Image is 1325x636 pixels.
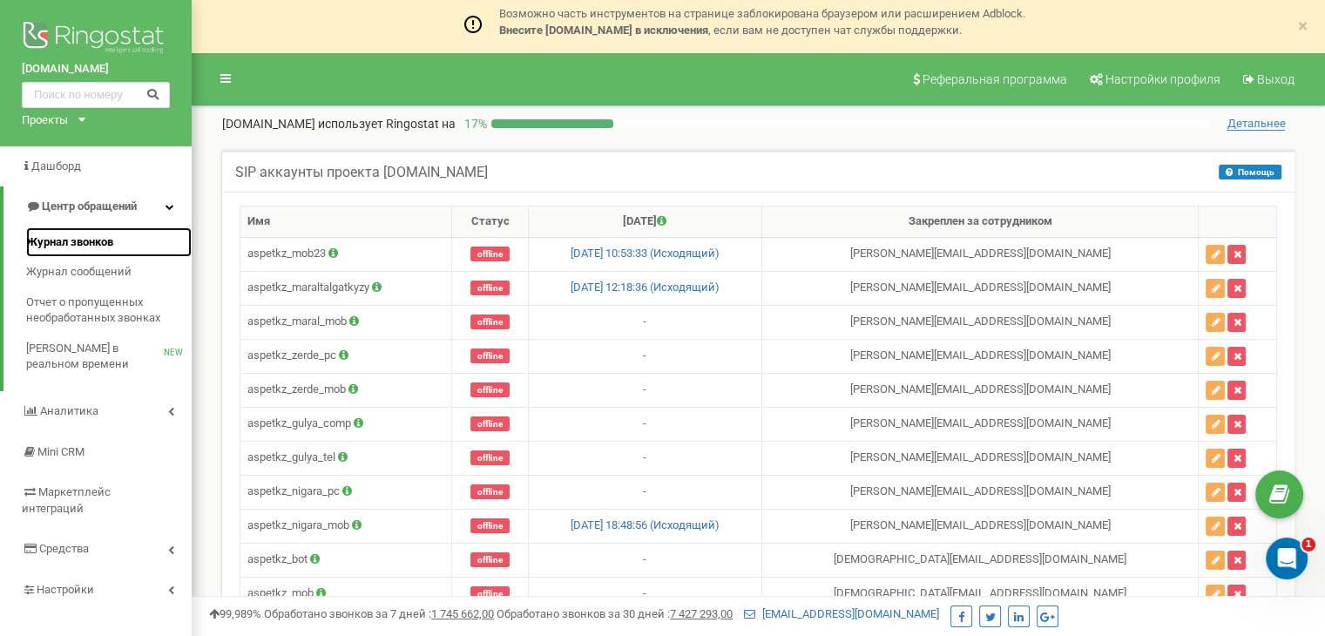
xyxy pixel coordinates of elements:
a: [PERSON_NAME] в реальном времениNEW [26,334,192,380]
span: Журнал сообщений [26,264,132,281]
span: offline [470,281,510,295]
td: [PERSON_NAME] [EMAIL_ADDRESS][DOMAIN_NAME] [761,373,1199,407]
span: Обработано звонков за 30 дней : [497,607,733,620]
b: Внесите [DOMAIN_NAME] в исключения [499,24,708,37]
td: - [529,475,761,509]
span: offline [470,518,510,533]
td: [PERSON_NAME] [EMAIL_ADDRESS][DOMAIN_NAME] [761,441,1199,475]
span: Журнал звонков [26,234,113,251]
img: Ringostat logo [22,17,170,61]
td: [DEMOGRAPHIC_DATA] [EMAIL_ADDRESS][DOMAIN_NAME] [761,543,1199,577]
span: Отчет о пропущенных необработанных звонках [26,294,183,327]
u: 7 427 293,00 [670,607,733,620]
td: [PERSON_NAME] [EMAIL_ADDRESS][DOMAIN_NAME] [761,271,1199,305]
a: [DATE] 10:53:33 (Исходящий) [571,247,720,260]
a: [DATE] 12:18:36 (Исходящий) [571,281,720,294]
td: aspetkz_maral_mob [240,305,452,339]
span: Реферальная программа [923,72,1067,86]
td: aspetkz_mob [240,577,452,611]
span: offline [470,484,510,499]
a: Настройки профиля [1078,53,1229,105]
a: Отчет о пропущенных необработанных звонках [26,288,192,334]
td: - [529,373,761,407]
span: offline [470,315,510,329]
iframe: Intercom live chat [1266,538,1308,579]
a: [EMAIL_ADDRESS][DOMAIN_NAME] [744,607,939,620]
td: aspetkz_nigara_mob [240,509,452,543]
td: [PERSON_NAME] [EMAIL_ADDRESS][DOMAIN_NAME] [761,339,1199,373]
td: aspetkz_maraltalgatkyzy [240,271,452,305]
button: Помощь [1219,165,1281,179]
p: [DOMAIN_NAME] [222,115,456,132]
td: - [529,577,761,611]
span: [PERSON_NAME] в реальном времени [26,341,164,373]
td: [PERSON_NAME] [EMAIL_ADDRESS][DOMAIN_NAME] [761,475,1199,509]
span: Дашборд [31,159,81,173]
td: [PERSON_NAME] [EMAIL_ADDRESS][DOMAIN_NAME] [761,305,1199,339]
button: × [1298,6,1308,47]
span: Настройки профиля [1105,72,1220,86]
td: aspetkz_gulya_comp [240,407,452,441]
span: offline [470,450,510,465]
td: aspetkz_bot [240,543,452,577]
span: Центр обращений [42,200,137,213]
td: aspetkz_zerde_mob [240,373,452,407]
div: Проекты [22,112,68,129]
td: aspetkz_mob23 [240,237,452,271]
td: aspetkz_zerde_pc [240,339,452,373]
p: 17 % [456,115,491,132]
td: [DEMOGRAPHIC_DATA] [EMAIL_ADDRESS][DOMAIN_NAME] [761,577,1199,611]
span: Аналитика [40,404,98,417]
span: Mini CRM [37,445,85,458]
a: [DOMAIN_NAME] [22,61,170,78]
td: - [529,543,761,577]
span: Обработано звонков за 7 дней : [264,607,494,620]
span: Настройки [37,583,94,596]
span: offline [470,247,510,261]
a: [DATE] 18:48:56 (Исходящий) [571,518,720,531]
u: 1 745 662,00 [431,607,494,620]
td: aspetkz_nigara_pc [240,475,452,509]
span: offline [470,348,510,363]
a: Выход [1232,53,1303,105]
th: Имя [240,206,452,238]
input: Поиск по номеру [22,82,170,108]
p: Возможно часть инструментов на странице заблокирована браузером или расширением Adblock. , если в... [499,6,1025,38]
span: offline [470,552,510,567]
h5: SIP аккаунты проекта [DOMAIN_NAME] [235,165,488,180]
span: offline [470,416,510,431]
th: [DATE] [529,206,761,238]
a: Журнал сообщений [26,257,192,288]
span: Маркетплейс интеграций [22,485,111,515]
td: aspetkz_gulya_tel [240,441,452,475]
td: - [529,305,761,339]
span: Выход [1257,72,1295,86]
a: Реферальная программа [902,53,1076,105]
span: offline [470,586,510,601]
span: использует Ringostat на [318,117,456,131]
span: 1 [1301,538,1315,551]
td: - [529,339,761,373]
td: [PERSON_NAME] [EMAIL_ADDRESS][DOMAIN_NAME] [761,237,1199,271]
td: - [529,441,761,475]
span: offline [470,382,510,397]
span: Средства [39,542,89,555]
td: [PERSON_NAME] [EMAIL_ADDRESS][DOMAIN_NAME] [761,509,1199,543]
a: Журнал звонков [26,227,192,258]
span: 99,989% [209,607,261,620]
th: Статус [452,206,529,238]
a: Центр обращений [3,186,192,227]
span: Детальнее [1227,117,1285,131]
td: - [529,407,761,441]
th: Закреплен за сотрудником [761,206,1199,238]
td: [PERSON_NAME] [EMAIL_ADDRESS][DOMAIN_NAME] [761,407,1199,441]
